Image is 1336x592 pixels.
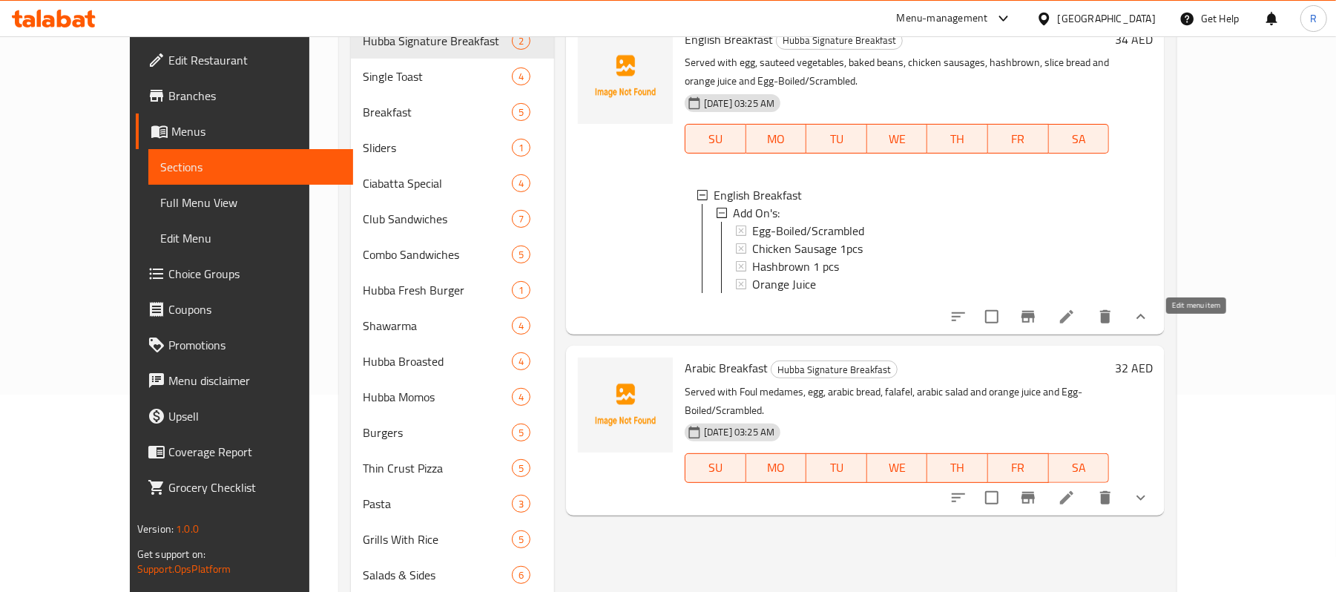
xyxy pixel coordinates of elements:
[512,317,530,335] div: items
[136,78,353,114] a: Branches
[873,457,922,478] span: WE
[148,149,353,185] a: Sections
[513,426,530,440] span: 5
[363,388,512,406] div: Hubba Momos
[136,114,353,149] a: Menus
[1123,299,1159,335] button: show more
[812,128,861,150] span: TU
[513,283,530,297] span: 1
[148,185,353,220] a: Full Menu View
[1115,358,1153,378] h6: 32 AED
[752,128,801,150] span: MO
[513,212,530,226] span: 7
[698,425,780,439] span: [DATE] 03:25 AM
[363,352,512,370] span: Hubba Broasted
[351,379,554,415] div: Hubba Momos4
[513,70,530,84] span: 4
[512,352,530,370] div: items
[941,480,976,516] button: sort-choices
[513,568,530,582] span: 6
[1058,489,1076,507] a: Edit menu item
[777,32,902,49] span: Hubba Signature Breakfast
[812,457,861,478] span: TU
[1055,457,1104,478] span: SA
[685,28,773,50] span: English Breakfast
[1055,128,1104,150] span: SA
[513,533,530,547] span: 5
[363,566,512,584] div: Salads & Sides
[512,174,530,192] div: items
[513,105,530,119] span: 5
[1310,10,1317,27] span: R
[351,522,554,557] div: Grills With Rice5
[806,453,867,483] button: TU
[976,482,1007,513] span: Select to update
[512,424,530,441] div: items
[685,357,768,379] span: Arabic Breakfast
[363,32,512,50] span: Hubba Signature Breakfast
[363,317,512,335] span: Shawarma
[363,210,512,228] span: Club Sandwiches
[363,281,512,299] div: Hubba Fresh Burger
[512,459,530,477] div: items
[897,10,988,27] div: Menu-management
[1010,299,1046,335] button: Branch-specific-item
[714,186,802,204] span: English Breakfast
[513,355,530,369] span: 4
[1087,299,1123,335] button: delete
[771,361,897,378] span: Hubba Signature Breakfast
[136,434,353,470] a: Coverage Report
[867,124,928,154] button: WE
[512,210,530,228] div: items
[512,530,530,548] div: items
[512,495,530,513] div: items
[1123,480,1159,516] button: show more
[136,363,353,398] a: Menu disclaimer
[363,139,512,157] span: Sliders
[136,42,353,78] a: Edit Restaurant
[752,240,863,257] span: Chicken Sausage 1pcs
[136,470,353,505] a: Grocery Checklist
[363,68,512,85] span: Single Toast
[168,265,341,283] span: Choice Groups
[976,301,1007,332] span: Select to update
[363,459,512,477] span: Thin Crust Pizza
[994,457,1043,478] span: FR
[168,372,341,389] span: Menu disclaimer
[363,246,512,263] span: Combo Sandwiches
[351,308,554,343] div: Shawarma4
[1058,10,1156,27] div: [GEOGRAPHIC_DATA]
[363,424,512,441] span: Burgers
[168,478,341,496] span: Grocery Checklist
[752,222,864,240] span: Egg-Boiled/Scrambled
[351,343,554,379] div: Hubba Broasted4
[363,103,512,121] div: Breakfast
[513,497,530,511] span: 3
[363,530,512,548] span: Grills With Rice
[988,124,1049,154] button: FR
[160,229,341,247] span: Edit Menu
[513,319,530,333] span: 4
[513,248,530,262] span: 5
[512,566,530,584] div: items
[691,457,740,478] span: SU
[351,130,554,165] div: Sliders1
[168,336,341,354] span: Promotions
[168,87,341,105] span: Branches
[513,390,530,404] span: 4
[512,281,530,299] div: items
[512,68,530,85] div: items
[873,128,922,150] span: WE
[176,519,199,539] span: 1.0.0
[752,257,839,275] span: Hashbrown 1 pcs
[771,361,898,378] div: Hubba Signature Breakfast
[351,237,554,272] div: Combo Sandwiches5
[578,358,673,453] img: Arabic Breakfast
[148,220,353,256] a: Edit Menu
[512,103,530,121] div: items
[685,124,746,154] button: SU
